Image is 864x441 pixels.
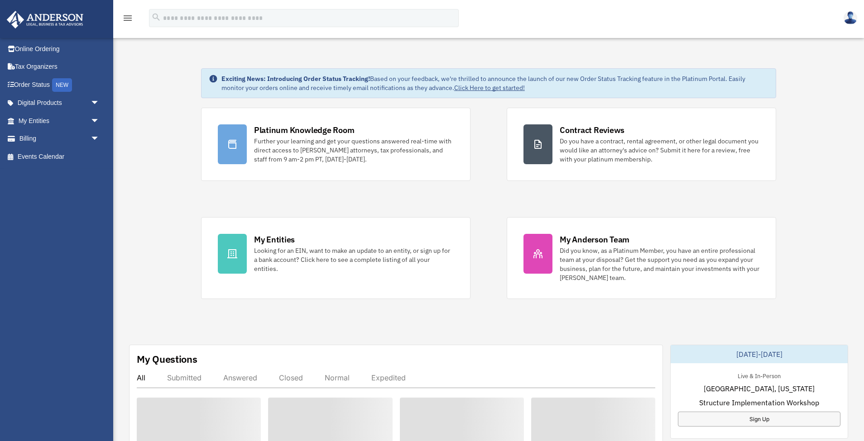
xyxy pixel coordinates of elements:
[167,373,202,382] div: Submitted
[201,217,470,299] a: My Entities Looking for an EIN, want to make an update to an entity, or sign up for a bank accoun...
[122,13,133,24] i: menu
[137,352,197,366] div: My Questions
[671,345,848,363] div: [DATE]-[DATE]
[678,412,840,427] a: Sign Up
[137,373,145,382] div: All
[254,234,295,245] div: My Entities
[560,124,624,136] div: Contract Reviews
[560,137,759,164] div: Do you have a contract, rental agreement, or other legal document you would like an attorney's ad...
[6,112,113,130] a: My Entitiesarrow_drop_down
[560,234,629,245] div: My Anderson Team
[560,246,759,282] div: Did you know, as a Platinum Member, you have an entire professional team at your disposal? Get th...
[122,16,133,24] a: menu
[6,94,113,112] a: Digital Productsarrow_drop_down
[91,112,109,130] span: arrow_drop_down
[6,76,113,94] a: Order StatusNEW
[52,78,72,92] div: NEW
[221,74,768,92] div: Based on your feedback, we're thrilled to announce the launch of our new Order Status Tracking fe...
[6,130,113,148] a: Billingarrow_drop_down
[91,94,109,113] span: arrow_drop_down
[254,246,454,273] div: Looking for an EIN, want to make an update to an entity, or sign up for a bank account? Click her...
[279,373,303,382] div: Closed
[371,373,406,382] div: Expedited
[730,370,788,380] div: Live & In-Person
[844,11,857,24] img: User Pic
[704,383,815,394] span: [GEOGRAPHIC_DATA], [US_STATE]
[507,217,776,299] a: My Anderson Team Did you know, as a Platinum Member, you have an entire professional team at your...
[223,373,257,382] div: Answered
[6,40,113,58] a: Online Ordering
[325,373,350,382] div: Normal
[91,130,109,148] span: arrow_drop_down
[699,397,819,408] span: Structure Implementation Workshop
[6,147,113,166] a: Events Calendar
[507,108,776,181] a: Contract Reviews Do you have a contract, rental agreement, or other legal document you would like...
[254,137,454,164] div: Further your learning and get your questions answered real-time with direct access to [PERSON_NAM...
[151,12,161,22] i: search
[201,108,470,181] a: Platinum Knowledge Room Further your learning and get your questions answered real-time with dire...
[254,124,355,136] div: Platinum Knowledge Room
[454,84,525,92] a: Click Here to get started!
[6,58,113,76] a: Tax Organizers
[221,75,370,83] strong: Exciting News: Introducing Order Status Tracking!
[4,11,86,28] img: Anderson Advisors Platinum Portal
